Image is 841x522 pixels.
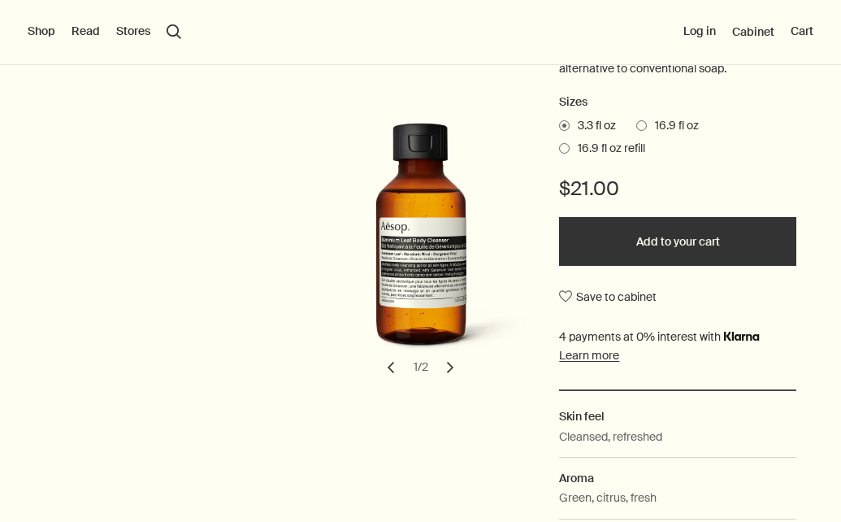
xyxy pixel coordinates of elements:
[432,350,468,385] button: next slide
[116,24,150,40] button: Stores
[167,24,181,39] button: Open search
[647,118,699,134] span: 16.9 fl oz
[683,24,716,40] button: Log in
[373,350,409,385] button: previous slide
[302,123,540,385] div: Geranium Leaf Body Cleanser
[28,24,55,40] button: Shop
[307,123,544,364] img: Back of Geranium Leaf Body Cleanser 100 mL in a brown bottle
[791,24,813,40] button: Cart
[559,93,796,112] h2: Sizes
[559,217,796,266] button: Add to your cart - $21.00
[559,282,657,311] button: Save to cabinet
[559,428,662,446] p: Cleansed, refreshed
[559,176,619,202] span: $21.00
[559,489,657,507] p: Green, citrus, fresh
[302,123,540,364] img: Geranium Leaf Body Cleanser 100 mL in a brown bottle
[559,407,796,425] h2: Skin feel
[732,24,774,39] a: Cabinet
[72,24,100,40] button: Read
[559,469,796,487] h2: Aroma
[570,141,645,157] span: 16.9 fl oz refill
[570,118,616,134] span: 3.3 fl oz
